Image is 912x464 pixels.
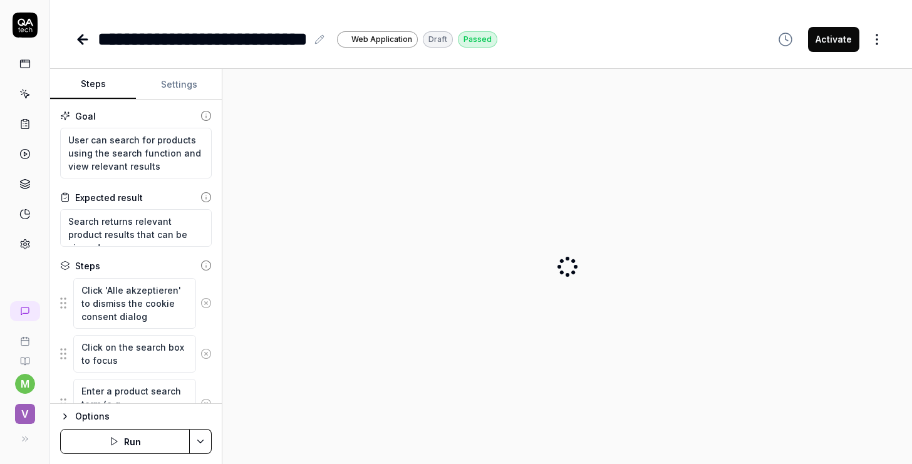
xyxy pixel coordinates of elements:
a: Documentation [5,346,44,366]
div: Draft [423,31,453,48]
button: Steps [50,70,136,100]
button: Activate [808,27,859,52]
button: m [15,374,35,394]
button: Remove step [196,291,217,316]
button: Settings [136,70,222,100]
span: V [15,404,35,424]
button: V [5,394,44,426]
div: Suggestions [60,334,212,373]
div: Suggestions [60,277,212,329]
div: Steps [75,259,100,272]
div: Expected result [75,191,143,204]
button: Remove step [196,391,217,416]
div: Passed [458,31,497,48]
div: Suggestions [60,378,212,430]
span: Web Application [351,34,412,45]
button: View version history [770,27,801,52]
button: Remove step [196,341,217,366]
button: Run [60,429,190,454]
a: Web Application [337,31,418,48]
div: Options [75,409,212,424]
a: New conversation [10,301,40,321]
a: Book a call with us [5,326,44,346]
div: Goal [75,110,96,123]
button: Options [60,409,212,424]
